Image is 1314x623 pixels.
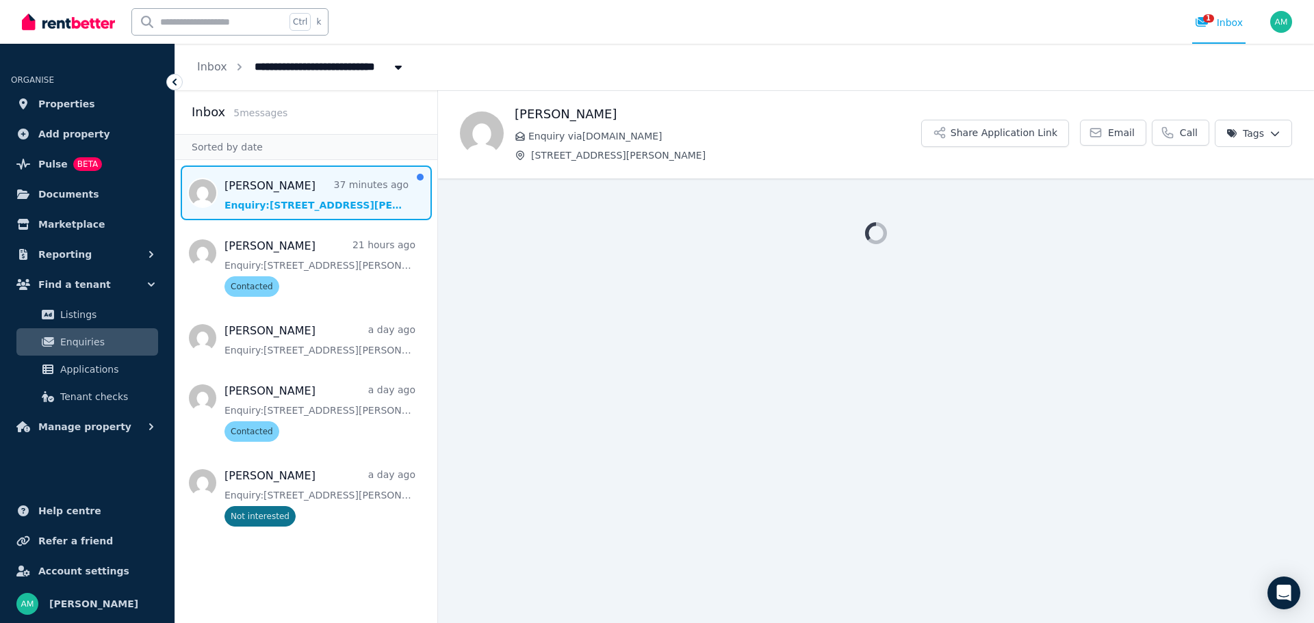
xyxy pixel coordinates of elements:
[38,126,110,142] span: Add property
[38,246,92,263] span: Reporting
[16,301,158,328] a: Listings
[1267,576,1300,609] div: Open Intercom Messenger
[1270,11,1292,33] img: Andrew Manto
[11,497,164,525] a: Help centre
[1215,120,1292,147] button: Tags
[1108,126,1135,140] span: Email
[1203,14,1214,23] span: 1
[38,503,101,519] span: Help centre
[11,413,164,440] button: Manage property
[60,306,153,323] span: Listings
[11,211,164,238] a: Marketplace
[22,12,115,32] img: RentBetter
[60,361,153,377] span: Applications
[224,178,409,212] a: [PERSON_NAME]37 minutes agoEnquiry:[STREET_ADDRESS][PERSON_NAME].
[1195,16,1243,29] div: Inbox
[38,156,68,172] span: Pulse
[1080,120,1146,146] a: Email
[73,157,102,171] span: BETA
[38,276,111,293] span: Find a tenant
[16,356,158,383] a: Applications
[460,111,504,155] img: Renee
[224,383,415,442] a: [PERSON_NAME]a day agoEnquiry:[STREET_ADDRESS][PERSON_NAME].Contacted
[175,44,427,90] nav: Breadcrumb
[60,388,153,405] span: Tenant checks
[11,150,164,178] a: PulseBETA
[515,105,921,124] h1: [PERSON_NAME]
[11,557,164,585] a: Account settings
[224,323,415,357] a: [PERSON_NAME]a day agoEnquiry:[STREET_ADDRESS][PERSON_NAME].
[49,596,138,612] span: [PERSON_NAME]
[1226,127,1264,140] span: Tags
[38,419,131,435] span: Manage property
[11,527,164,555] a: Refer a friend
[11,181,164,208] a: Documents
[175,134,437,160] div: Sorted by date
[197,60,227,73] a: Inbox
[11,75,54,85] span: ORGANISE
[1180,126,1198,140] span: Call
[16,328,158,356] a: Enquiries
[224,468,415,527] a: [PERSON_NAME]a day agoEnquiry:[STREET_ADDRESS][PERSON_NAME].Not interested
[16,593,38,615] img: Andrew Manto
[11,241,164,268] button: Reporting
[316,16,321,27] span: k
[224,238,415,297] a: [PERSON_NAME]21 hours agoEnquiry:[STREET_ADDRESS][PERSON_NAME].Contacted
[289,13,311,31] span: Ctrl
[921,120,1069,147] button: Share Application Link
[1152,120,1209,146] a: Call
[192,103,225,122] h2: Inbox
[531,148,921,162] span: [STREET_ADDRESS][PERSON_NAME]
[528,129,921,143] span: Enquiry via [DOMAIN_NAME]
[38,563,129,579] span: Account settings
[60,334,153,350] span: Enquiries
[11,90,164,118] a: Properties
[16,383,158,410] a: Tenant checks
[11,271,164,298] button: Find a tenant
[38,533,113,549] span: Refer a friend
[233,107,287,118] span: 5 message s
[38,96,95,112] span: Properties
[175,160,437,540] nav: Message list
[11,120,164,148] a: Add property
[38,186,99,202] span: Documents
[38,216,105,233] span: Marketplace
